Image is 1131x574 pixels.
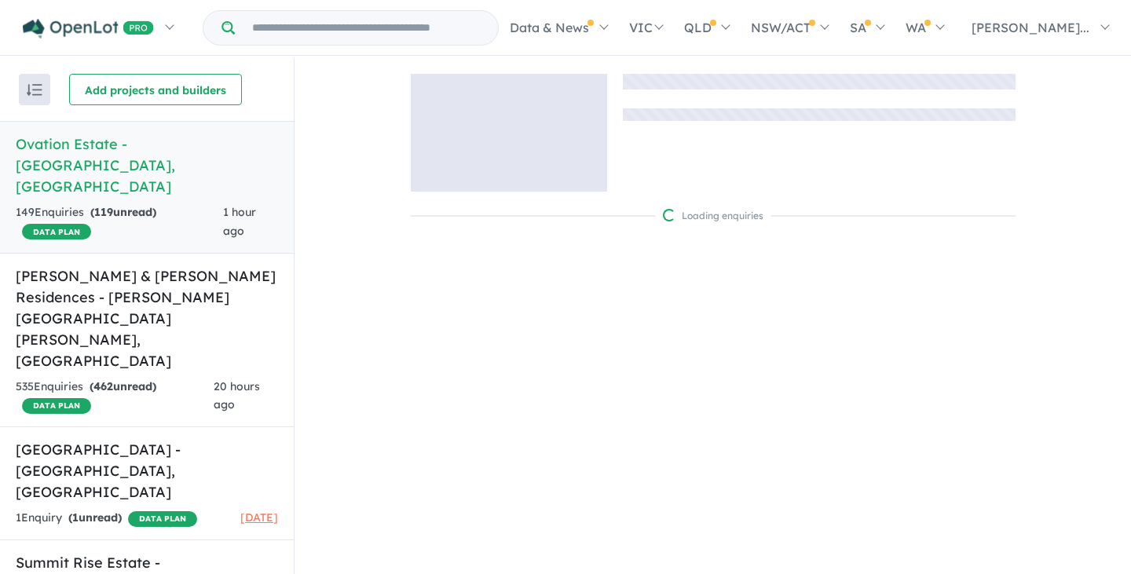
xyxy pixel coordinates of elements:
[16,133,278,197] h5: Ovation Estate - [GEOGRAPHIC_DATA] , [GEOGRAPHIC_DATA]
[128,511,197,527] span: DATA PLAN
[663,208,763,224] div: Loading enquiries
[16,378,214,415] div: 535 Enquir ies
[72,510,79,525] span: 1
[23,19,154,38] img: Openlot PRO Logo White
[90,205,156,219] strong: ( unread)
[69,74,242,105] button: Add projects and builders
[94,205,113,219] span: 119
[93,379,113,393] span: 462
[223,205,256,238] span: 1 hour ago
[90,379,156,393] strong: ( unread)
[16,509,197,528] div: 1 Enquir y
[68,510,122,525] strong: ( unread)
[972,20,1089,35] span: [PERSON_NAME]...
[214,379,260,412] span: 20 hours ago
[16,203,223,241] div: 149 Enquir ies
[240,510,278,525] span: [DATE]
[22,398,91,414] span: DATA PLAN
[16,265,278,371] h5: [PERSON_NAME] & [PERSON_NAME] Residences - [PERSON_NAME][GEOGRAPHIC_DATA][PERSON_NAME] , [GEOGRAP...
[22,224,91,239] span: DATA PLAN
[16,439,278,503] h5: [GEOGRAPHIC_DATA] - [GEOGRAPHIC_DATA] , [GEOGRAPHIC_DATA]
[238,11,495,45] input: Try estate name, suburb, builder or developer
[27,84,42,96] img: sort.svg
